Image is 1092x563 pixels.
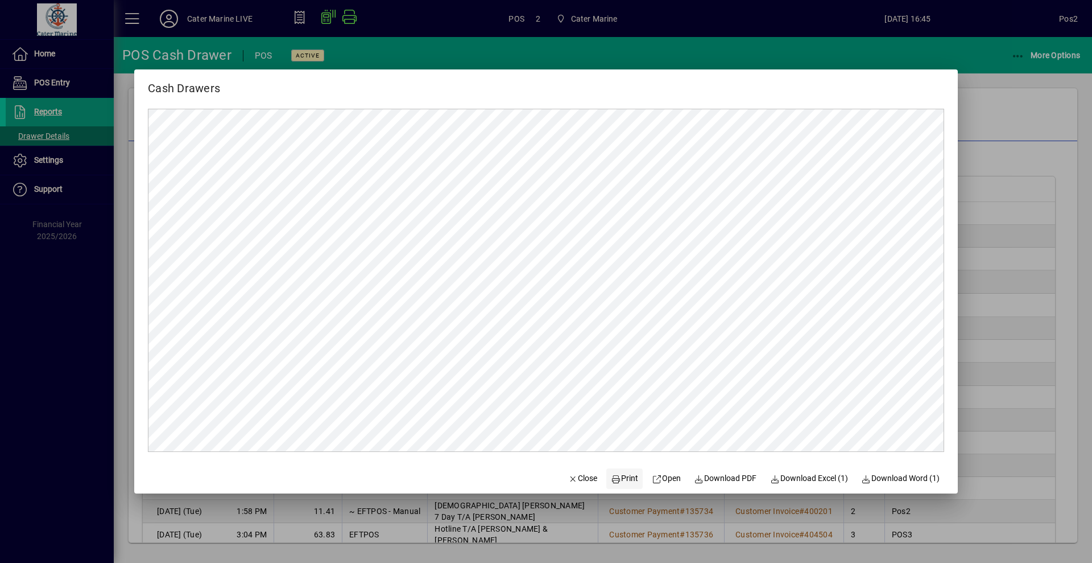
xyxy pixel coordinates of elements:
[606,469,643,489] button: Print
[862,472,940,484] span: Download Word (1)
[770,472,848,484] span: Download Excel (1)
[611,472,638,484] span: Print
[652,472,681,484] span: Open
[694,472,757,484] span: Download PDF
[766,469,853,489] button: Download Excel (1)
[568,472,598,484] span: Close
[134,69,234,97] h2: Cash Drawers
[690,469,762,489] a: Download PDF
[857,469,945,489] button: Download Word (1)
[564,469,602,489] button: Close
[647,469,685,489] a: Open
